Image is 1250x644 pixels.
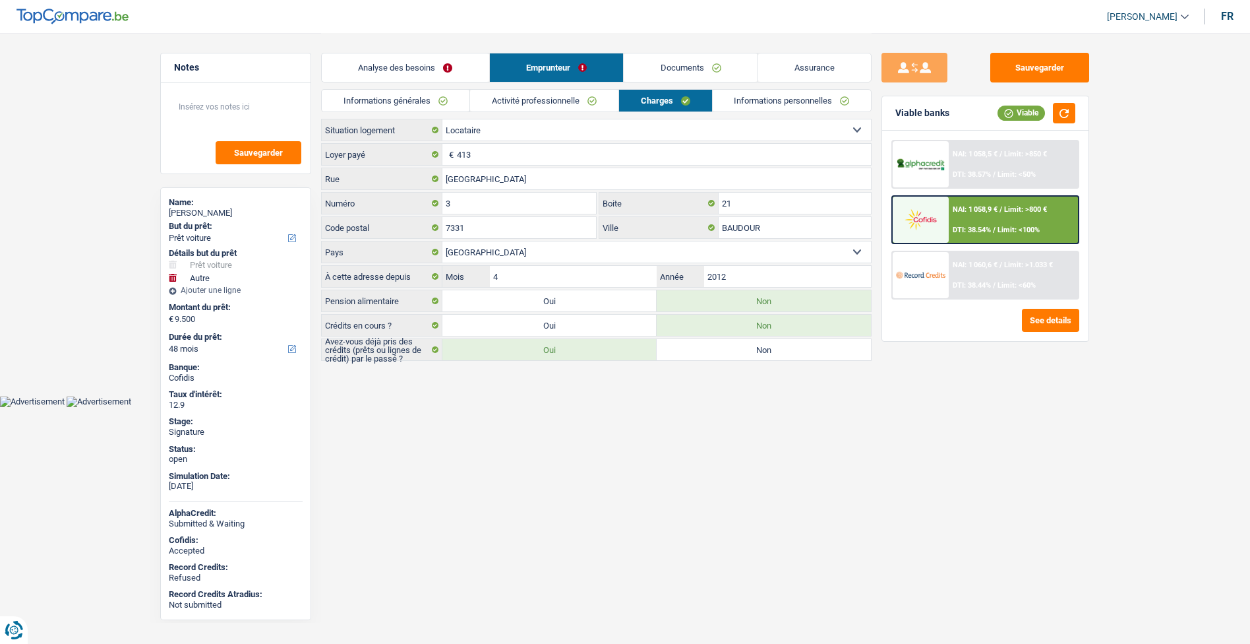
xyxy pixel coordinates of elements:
[174,62,297,73] h5: Notes
[442,290,657,311] label: Oui
[169,589,303,600] div: Record Credits Atradius:
[169,416,303,427] div: Stage:
[169,508,303,519] div: AlphaCredit:
[999,261,1002,269] span: /
[169,197,303,208] div: Name:
[169,389,303,400] div: Taux d'intérêt:
[758,53,872,82] a: Assurance
[896,207,945,232] img: Cofidis
[490,266,657,287] input: MM
[169,248,303,259] div: Détails but du prêt
[896,157,945,172] img: AlphaCredit
[993,170,996,179] span: /
[953,226,991,234] span: DTI: 38.54%
[169,208,303,218] div: [PERSON_NAME]
[624,53,758,82] a: Documents
[997,170,1036,179] span: Limit: <50%
[1004,205,1047,214] span: Limit: >800 €
[953,205,997,214] span: NAI: 1 058,9 €
[169,481,303,492] div: [DATE]
[997,226,1040,234] span: Limit: <100%
[442,144,457,165] span: €
[169,600,303,610] div: Not submitted
[169,546,303,556] div: Accepted
[657,290,871,311] label: Non
[953,150,997,158] span: NAI: 1 058,5 €
[599,217,719,238] label: Ville
[953,281,991,290] span: DTI: 38.44%
[657,315,871,336] label: Non
[169,302,300,313] label: Montant du prêt:
[895,108,949,119] div: Viable banks
[1004,150,1047,158] span: Limit: >850 €
[169,444,303,455] div: Status:
[1004,261,1053,269] span: Limit: >1.033 €
[322,290,442,311] label: Pension alimentaire
[1107,11,1177,22] span: [PERSON_NAME]
[993,281,996,290] span: /
[322,168,442,189] label: Rue
[169,471,303,482] div: Simulation Date:
[322,90,469,112] a: Informations générales
[442,315,657,336] label: Oui
[169,400,303,410] div: 12.9
[657,339,871,360] label: Non
[713,90,872,112] a: Informations personnelles
[322,144,442,165] label: Loyer payé
[169,221,300,232] label: But du prêt:
[169,332,300,342] label: Durée du prêt:
[322,193,442,214] label: Numéro
[599,193,719,214] label: Boite
[1221,10,1234,22] div: fr
[169,286,303,295] div: Ajouter une ligne
[442,339,657,360] label: Oui
[169,454,303,465] div: open
[234,148,283,157] span: Sauvegarder
[704,266,871,287] input: AAAA
[953,261,997,269] span: NAI: 1 060,6 €
[216,141,301,164] button: Sauvegarder
[169,362,303,373] div: Banque:
[322,241,442,263] label: Pays
[442,266,489,287] label: Mois
[169,535,303,546] div: Cofidis:
[997,106,1045,120] div: Viable
[990,53,1089,82] button: Sauvegarder
[657,266,703,287] label: Année
[997,281,1036,290] span: Limit: <60%
[322,119,442,141] label: Situation logement
[322,266,442,287] label: À cette adresse depuis
[490,53,624,82] a: Emprunteur
[169,562,303,573] div: Record Credits:
[169,373,303,383] div: Cofidis
[322,217,442,238] label: Code postal
[169,427,303,437] div: Signature
[1022,309,1079,332] button: See details
[896,263,945,287] img: Record Credits
[999,150,1002,158] span: /
[322,339,442,360] label: Avez-vous déjà pris des crédits (prêts ou lignes de crédit) par le passé ?
[993,226,996,234] span: /
[999,205,1002,214] span: /
[169,573,303,583] div: Refused
[322,315,442,336] label: Crédits en cours ?
[169,314,173,325] span: €
[16,9,129,24] img: TopCompare Logo
[470,90,618,112] a: Activité professionnelle
[953,170,991,179] span: DTI: 38.57%
[67,397,131,407] img: Advertisement
[169,519,303,529] div: Submitted & Waiting
[619,90,712,112] a: Charges
[322,53,489,82] a: Analyse des besoins
[1096,6,1189,28] a: [PERSON_NAME]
